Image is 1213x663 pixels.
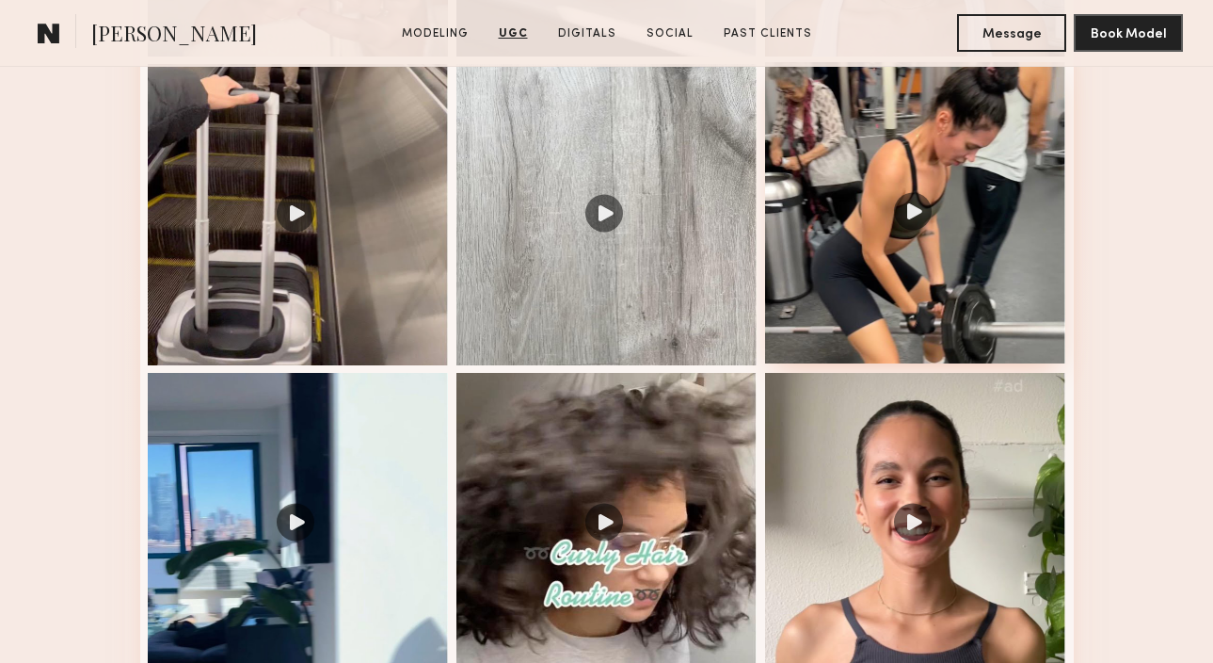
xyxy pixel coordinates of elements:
button: Message [957,14,1066,52]
a: Past Clients [716,25,820,42]
a: Book Model [1074,24,1183,40]
button: Book Model [1074,14,1183,52]
span: [PERSON_NAME] [91,19,257,52]
a: Social [639,25,701,42]
a: UGC [491,25,535,42]
a: Modeling [394,25,476,42]
a: Digitals [551,25,624,42]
